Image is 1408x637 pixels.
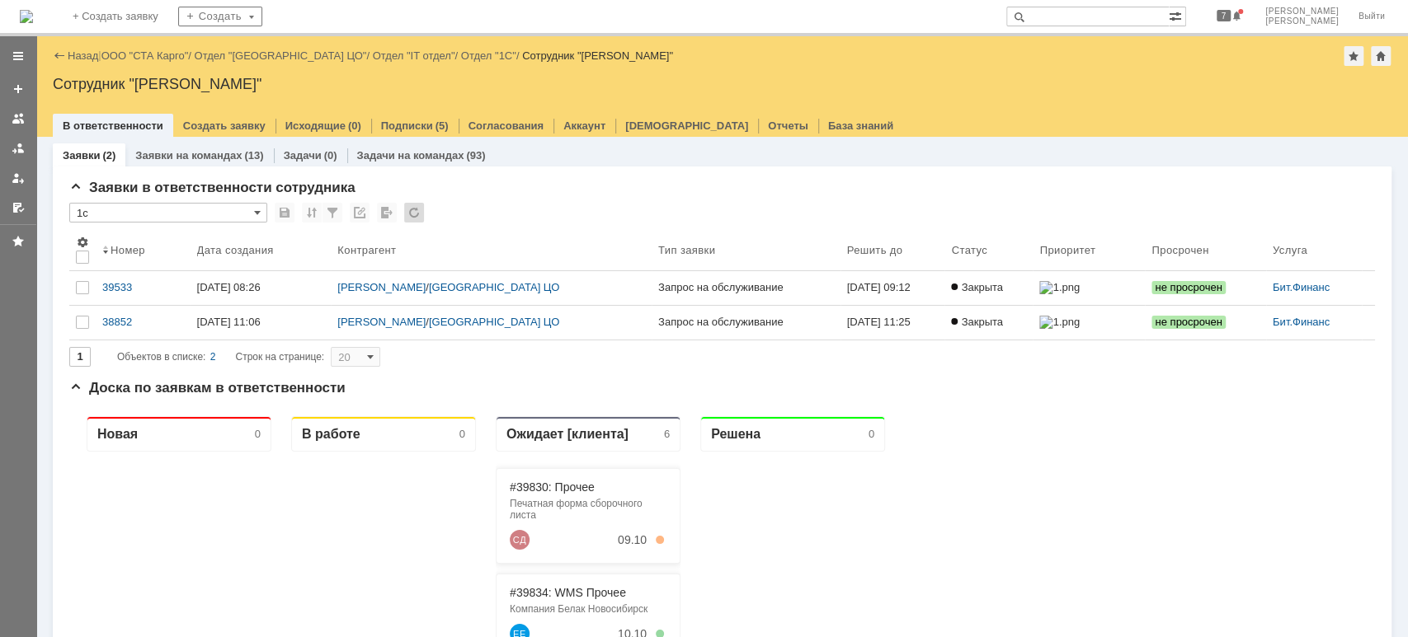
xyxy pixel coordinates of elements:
div: В работе [233,23,291,39]
a: Задачи на командах [357,149,464,162]
div: #39862: WMS Сборка [440,371,597,384]
div: Контрагент [337,244,396,256]
span: [PERSON_NAME] [1265,7,1339,16]
a: База знаний [828,119,893,132]
div: #39834: WMS Прочее [440,183,597,196]
a: [DEMOGRAPHIC_DATA] [625,119,748,132]
div: (5) [436,119,449,132]
div: (13) [244,149,263,162]
span: Объектов в списке: [117,351,205,363]
span: Заявки в ответственности сотрудника [69,180,356,195]
div: Сделать домашней страницей [1371,46,1391,66]
div: 2. Менее 25% [586,133,595,141]
a: ООО "СТА Карго" [101,49,189,62]
a: Заявки в моей ответственности [5,135,31,162]
a: Задачи [284,149,322,162]
div: Скопировать ссылку на список [350,203,370,222]
div: 39533 [102,281,184,294]
a: Отдел "IT отдел" [373,49,455,62]
a: Подписки [381,119,433,132]
div: Тип заявки [658,244,715,256]
span: не просрочен [1151,316,1225,329]
div: 2 [210,347,216,367]
a: [PERSON_NAME] [337,316,426,328]
div: Фильтрация... [323,203,342,222]
div: 10.10.2025 [549,518,577,531]
span: не просрочен [1151,281,1225,294]
div: Приоритет [1039,244,1095,256]
a: Аккаунт [563,119,605,132]
a: Никитина Елена Валерьевна [440,315,460,335]
a: [GEOGRAPHIC_DATA] ЦО [429,316,559,328]
a: Заявки [63,149,100,162]
a: [DATE] 11:25 [841,306,945,340]
div: ошибка в приемке ДИАЛОГ МСК [440,294,597,306]
div: 10.10.2025 [549,224,577,237]
a: не просрочен [1145,306,1265,340]
a: Отдел "1С" [461,49,516,62]
div: (0) [324,149,337,162]
a: Закрыта [944,271,1033,305]
div: / [337,316,645,329]
span: [DATE] 09:12 [847,281,911,293]
th: Дата создания [191,229,332,271]
a: Создать заявку [183,119,266,132]
div: 5. Менее 100% [586,321,595,329]
div: #39864: WMS Приёмка ТСД [440,476,597,489]
div: | [98,49,101,61]
th: Тип заявки [652,229,841,271]
div: Добавить в избранное [1344,46,1363,66]
div: [DATE] 08:26 [197,281,261,293]
span: [DATE] 11:25 [847,316,911,328]
a: Исходящие [285,119,346,132]
div: 0 [799,25,805,37]
a: 39533 [96,271,191,305]
div: Запрос на обслуживание [658,281,834,294]
th: Номер [96,229,191,271]
a: 1.png [1033,306,1145,340]
div: 0 [186,25,191,37]
span: Закрыта [951,281,1002,293]
div: 5. Менее 100% [586,625,595,634]
div: Решить до [847,244,903,256]
div: #39876: Прочее [440,570,597,583]
div: Сохранить вид [275,203,294,222]
img: 1.png [1039,281,1080,294]
div: Создать [178,7,262,26]
a: Отдел "[GEOGRAPHIC_DATA] ЦО" [195,49,367,62]
div: Просрочен [1151,244,1208,256]
a: Назад [68,49,98,62]
div: Номер [111,244,145,256]
a: Запрос на обслуживание [652,306,841,340]
a: Закрыта [944,306,1033,340]
div: Услуга [1273,244,1307,256]
div: 5. Менее 100% [586,227,595,235]
div: (93) [466,149,485,162]
div: 10.10.2025 [549,623,577,636]
div: Сортировка... [302,203,322,222]
div: (2) [102,149,115,162]
a: [GEOGRAPHIC_DATA] ЦО [429,281,559,293]
a: 38852 [96,306,191,340]
div: / [101,49,195,62]
a: Мои заявки [5,165,31,191]
div: 6 [595,25,600,37]
a: Елена Егорова [440,221,460,241]
div: 5. Менее 100% [586,520,595,528]
div: Компания Белак Новосибирск [440,200,597,212]
a: Согласования [469,119,544,132]
a: Мои согласования [5,194,31,221]
a: [DATE] 11:06 [191,306,332,340]
div: приёмка Кэн Пак [440,494,597,505]
span: Настройки [76,236,89,249]
th: Услуга [1266,229,1362,271]
div: / [337,281,645,294]
a: #39864: WMS Приёмка ТСД [440,476,591,489]
div: [DATE] 11:06 [197,316,261,328]
div: Запрос на обслуживание [658,316,834,329]
a: Сергеева Дарья Андреевна [440,127,460,147]
span: [PERSON_NAME] [1265,16,1339,26]
div: 38852 [102,316,184,329]
a: [PERSON_NAME] [337,281,426,293]
i: Строк на странице: [117,347,324,367]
